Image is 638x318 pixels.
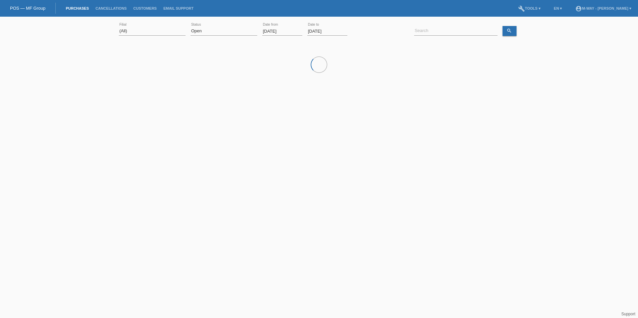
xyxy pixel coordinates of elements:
[575,5,582,12] i: account_circle
[92,6,130,10] a: Cancellations
[160,6,197,10] a: Email Support
[572,6,635,10] a: account_circlem-way - [PERSON_NAME] ▾
[551,6,565,10] a: EN ▾
[503,26,517,36] a: search
[62,6,92,10] a: Purchases
[515,6,544,10] a: buildTools ▾
[518,5,525,12] i: build
[10,6,45,11] a: POS — MF Group
[130,6,160,10] a: Customers
[621,312,635,316] a: Support
[507,28,512,33] i: search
